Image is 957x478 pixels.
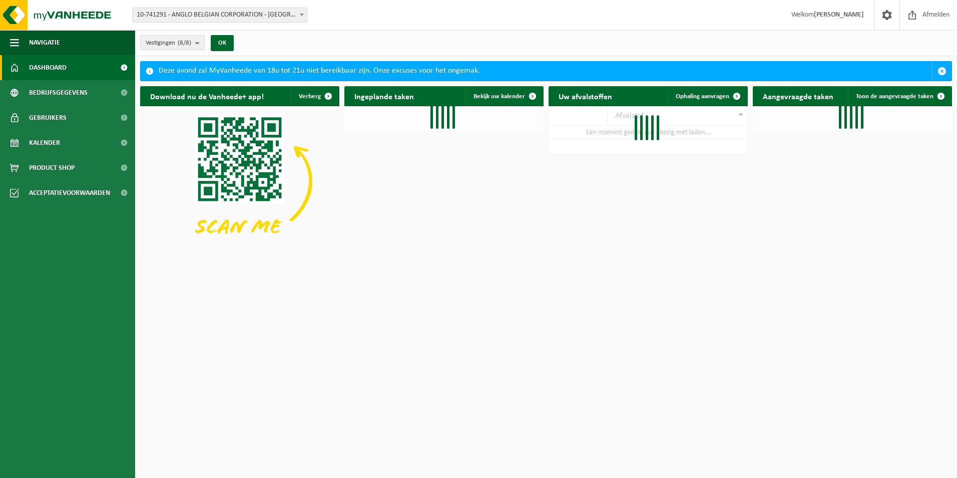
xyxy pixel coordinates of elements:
span: Bekijk uw kalender [473,93,525,100]
div: Deze avond zal MyVanheede van 18u tot 21u niet bereikbaar zijn. Onze excuses voor het ongemak. [159,62,932,81]
button: Vestigingen(8/8) [140,35,205,50]
strong: [PERSON_NAME] [814,11,864,19]
span: Verberg [299,93,321,100]
h2: Aangevraagde taken [753,86,843,106]
span: Acceptatievoorwaarden [29,180,110,205]
span: Product Shop [29,155,75,180]
button: Verberg [291,86,338,106]
img: Download de VHEPlus App [140,106,339,256]
button: OK [211,35,234,51]
span: Vestigingen [146,36,191,51]
span: Dashboard [29,55,67,80]
span: Gebruikers [29,105,67,130]
span: Kalender [29,130,60,155]
count: (8/8) [178,40,191,46]
h2: Ingeplande taken [344,86,424,106]
a: Toon de aangevraagde taken [848,86,951,106]
span: Bedrijfsgegevens [29,80,88,105]
a: Bekijk uw kalender [465,86,543,106]
span: Ophaling aanvragen [676,93,729,100]
span: 10-741291 - ANGLO BELGIAN CORPORATION - GENT [133,8,307,22]
span: Navigatie [29,30,60,55]
span: 10-741291 - ANGLO BELGIAN CORPORATION - GENT [132,8,307,23]
h2: Download nu de Vanheede+ app! [140,86,274,106]
span: Toon de aangevraagde taken [856,93,933,100]
h2: Uw afvalstoffen [549,86,622,106]
a: Ophaling aanvragen [668,86,747,106]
